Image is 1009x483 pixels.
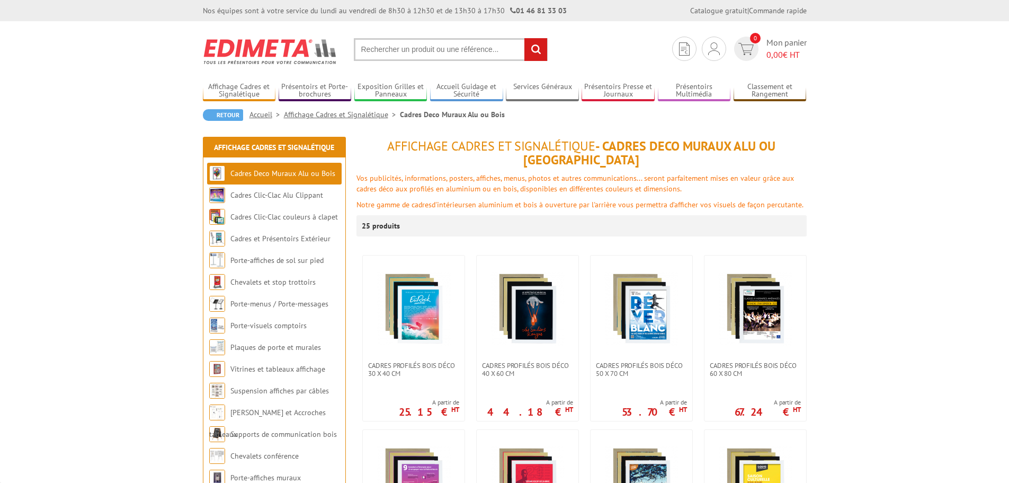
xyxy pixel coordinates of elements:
p: 25.15 € [399,409,459,415]
a: Chevalets conférence [230,451,299,461]
img: Edimeta [203,32,338,71]
a: Plaques de porte et murales [230,343,321,352]
img: Cadres Clic-Clac Alu Clippant [209,187,225,203]
img: Porte-affiches de sol sur pied [209,252,225,268]
p: 67.24 € [735,409,801,415]
a: Classement et Rangement [734,82,807,100]
a: Affichage Cadres et Signalétique [203,82,276,100]
a: Présentoirs Multimédia [658,82,731,100]
span: Affichage Cadres et Signalétique [387,138,595,154]
a: Cadres et Présentoirs Extérieur [230,234,331,243]
a: Porte-menus / Porte-messages [230,299,328,309]
a: Chevalets et stop trottoirs [230,277,316,287]
div: | [690,5,807,16]
a: [PERSON_NAME] et Accroches tableaux [209,408,326,439]
a: Catalogue gratuit [690,6,747,15]
a: Présentoirs Presse et Journaux [582,82,655,100]
p: 25 produits [362,215,401,236]
img: devis rapide [738,43,754,55]
sup: HT [679,405,687,414]
input: rechercher [524,38,547,61]
img: Chevalets et stop trottoirs [209,274,225,290]
a: Services Généraux [506,82,579,100]
img: Porte-visuels comptoirs [209,318,225,333]
img: Suspension affiches par câbles [209,383,225,399]
a: Suspension affiches par câbles [230,386,329,396]
img: Chevalets conférence [209,448,225,464]
span: Mon panier [766,37,807,61]
span: A partir de [735,398,801,407]
a: Exposition Grilles et Panneaux [354,82,427,100]
span: Cadres Profilés Bois Déco 40 x 60 cm [482,362,573,377]
a: Porte-visuels comptoirs [230,321,307,330]
img: Cadres Profilés Bois Déco 50 x 70 cm [604,271,678,346]
span: A partir de [622,398,687,407]
font: en aluminium et bois à ouverture par l'arrière vous permettra d’afficher vos visuels de façon per... [468,200,803,209]
p: 44.18 € [487,409,573,415]
img: Porte-menus / Porte-messages [209,296,225,312]
a: Commande rapide [749,6,807,15]
span: A partir de [487,398,573,407]
a: Vitrines et tableaux affichage [230,364,325,374]
a: Porte-affiches muraux [230,473,301,482]
a: Cadres Profilés Bois Déco 40 x 60 cm [477,362,578,377]
img: Cimaises et Accroches tableaux [209,405,225,420]
a: Retour [203,109,243,121]
span: € HT [766,49,807,61]
img: Cadres Clic-Clac couleurs à clapet [209,209,225,225]
sup: HT [793,405,801,414]
a: Cadres Profilés Bois Déco 30 x 40 cm [363,362,465,377]
span: 0,00 [766,49,783,60]
span: Cadres Profilés Bois Déco 30 x 40 cm [368,362,459,377]
a: devis rapide 0 Mon panier 0,00€ HT [731,37,807,61]
h1: - Cadres Deco Muraux Alu ou [GEOGRAPHIC_DATA] [356,139,807,168]
div: Nos équipes sont à votre service du lundi au vendredi de 8h30 à 12h30 et de 13h30 à 17h30 [203,5,567,16]
input: Rechercher un produit ou une référence... [354,38,548,61]
a: Affichage Cadres et Signalétique [284,110,400,119]
font: Notre gamme de cadres [356,200,432,209]
a: Cadres Clic-Clac couleurs à clapet [230,212,338,222]
a: Cadres Deco Muraux Alu ou Bois [230,169,335,178]
img: Cadres Deco Muraux Alu ou Bois [209,165,225,181]
img: Cadres Profilés Bois Déco 60 x 80 cm [718,271,792,346]
span: A partir de [399,398,459,407]
font: d'intérieurs [432,200,468,209]
font: Vos publicités, informations, posters, affiches, menus, photos et autres communications... seront... [356,173,794,194]
a: Supports de communication bois [230,429,337,439]
img: Plaques de porte et murales [209,339,225,355]
sup: HT [565,405,573,414]
img: devis rapide [679,42,690,56]
span: Cadres Profilés Bois Déco 60 x 80 cm [710,362,801,377]
img: Cadres Profilés Bois Déco 40 x 60 cm [490,271,565,346]
a: Présentoirs et Porte-brochures [279,82,352,100]
a: Accueil [249,110,284,119]
span: Cadres Profilés Bois Déco 50 x 70 cm [596,362,687,377]
a: Porte-affiches de sol sur pied [230,256,324,265]
a: Cadres Clic-Clac Alu Clippant [230,190,323,200]
a: Affichage Cadres et Signalétique [214,143,334,152]
p: 53.70 € [622,409,687,415]
a: Cadres Profilés Bois Déco 50 x 70 cm [591,362,692,377]
img: Vitrines et tableaux affichage [209,361,225,377]
img: Cadres Profilés Bois Déco 30 x 40 cm [377,271,451,346]
li: Cadres Deco Muraux Alu ou Bois [400,109,505,120]
sup: HT [451,405,459,414]
span: 0 [750,33,761,43]
img: devis rapide [708,42,720,55]
a: Cadres Profilés Bois Déco 60 x 80 cm [704,362,806,377]
img: Cadres et Présentoirs Extérieur [209,231,225,247]
a: Accueil Guidage et Sécurité [430,82,503,100]
strong: 01 46 81 33 03 [510,6,567,15]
